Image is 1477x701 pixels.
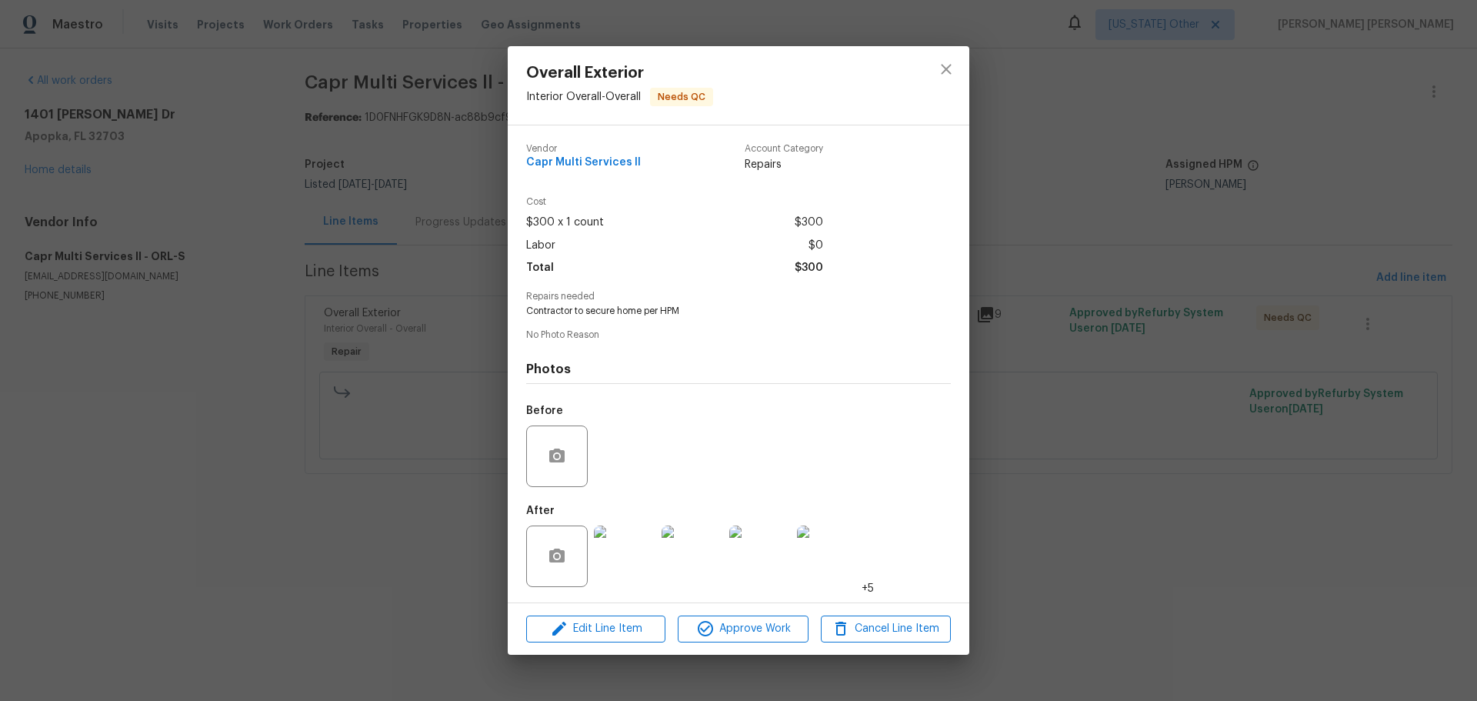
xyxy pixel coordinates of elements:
[526,506,555,516] h5: After
[526,144,641,154] span: Vendor
[526,65,713,82] span: Overall Exterior
[526,157,641,169] span: Capr Multi Services ll
[862,581,874,596] span: +5
[526,616,665,643] button: Edit Line Item
[526,406,563,416] h5: Before
[652,89,712,105] span: Needs QC
[825,619,946,639] span: Cancel Line Item
[526,257,554,279] span: Total
[526,292,951,302] span: Repairs needed
[678,616,808,643] button: Approve Work
[795,257,823,279] span: $300
[526,212,604,234] span: $300 x 1 count
[809,235,823,257] span: $0
[526,92,641,102] span: Interior Overall - Overall
[531,619,661,639] span: Edit Line Item
[745,157,823,172] span: Repairs
[682,619,803,639] span: Approve Work
[526,362,951,377] h4: Photos
[795,212,823,234] span: $300
[526,197,823,207] span: Cost
[526,235,555,257] span: Labor
[821,616,951,643] button: Cancel Line Item
[526,330,951,340] span: No Photo Reason
[526,305,909,318] span: Contractor to secure home per HPM
[745,144,823,154] span: Account Category
[928,51,965,88] button: close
